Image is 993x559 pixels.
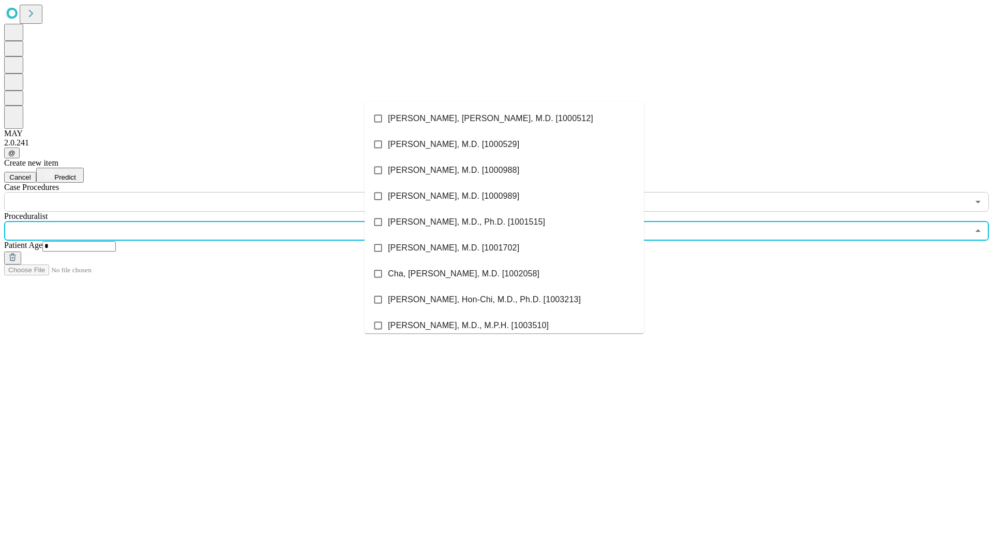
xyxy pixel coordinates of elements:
[9,173,31,181] span: Cancel
[4,148,20,158] button: @
[388,293,581,306] span: [PERSON_NAME], Hon-Chi, M.D., Ph.D. [1003213]
[4,183,59,192] span: Scheduled Procedure
[36,168,84,183] button: Predict
[388,112,593,125] span: [PERSON_NAME], [PERSON_NAME], M.D. [1000512]
[388,242,519,254] span: [PERSON_NAME], M.D. [1001702]
[8,149,16,157] span: @
[388,268,539,280] span: Cha, [PERSON_NAME], M.D. [1002058]
[388,319,549,332] span: [PERSON_NAME], M.D., M.P.H. [1003510]
[388,216,545,228] span: [PERSON_NAME], M.D., Ph.D. [1001515]
[4,212,48,220] span: Proceduralist
[388,190,519,202] span: [PERSON_NAME], M.D. [1000989]
[4,138,989,148] div: 2.0.241
[4,129,989,138] div: MAY
[971,195,985,209] button: Open
[4,241,42,249] span: Patient Age
[388,138,519,151] span: [PERSON_NAME], M.D. [1000529]
[4,158,58,167] span: Create new item
[971,224,985,238] button: Close
[54,173,76,181] span: Predict
[388,164,519,176] span: [PERSON_NAME], M.D. [1000988]
[4,172,36,183] button: Cancel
